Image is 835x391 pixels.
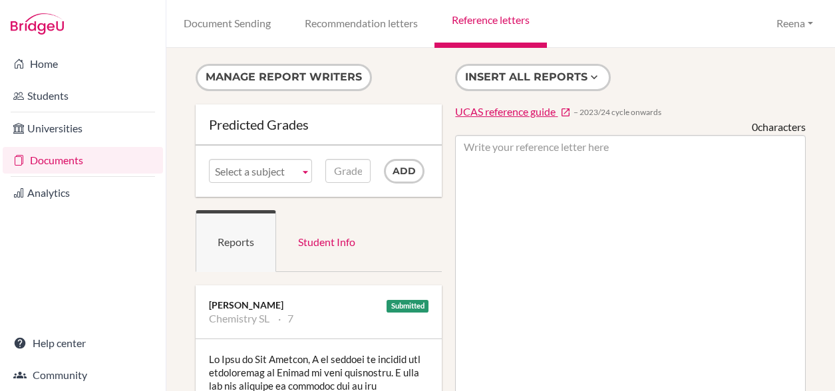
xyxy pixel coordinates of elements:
[3,115,163,142] a: Universities
[752,120,758,133] span: 0
[325,159,371,183] input: Grade
[209,118,428,131] div: Predicted Grades
[3,147,163,174] a: Documents
[770,11,819,36] button: Reena
[11,13,64,35] img: Bridge-U
[276,210,377,272] a: Student Info
[3,330,163,356] a: Help center
[455,64,611,91] button: Insert all reports
[387,300,429,313] div: Submitted
[3,180,163,206] a: Analytics
[196,64,372,91] button: Manage report writers
[3,362,163,388] a: Community
[455,104,571,120] a: UCAS reference guide
[455,105,556,118] span: UCAS reference guide
[752,120,806,135] div: characters
[215,160,294,184] span: Select a subject
[209,299,428,312] div: [PERSON_NAME]
[3,82,163,109] a: Students
[3,51,163,77] a: Home
[278,312,293,325] li: 7
[196,210,276,272] a: Reports
[384,159,424,184] input: Add
[574,106,661,118] span: − 2023/24 cycle onwards
[209,312,269,325] li: Chemistry SL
